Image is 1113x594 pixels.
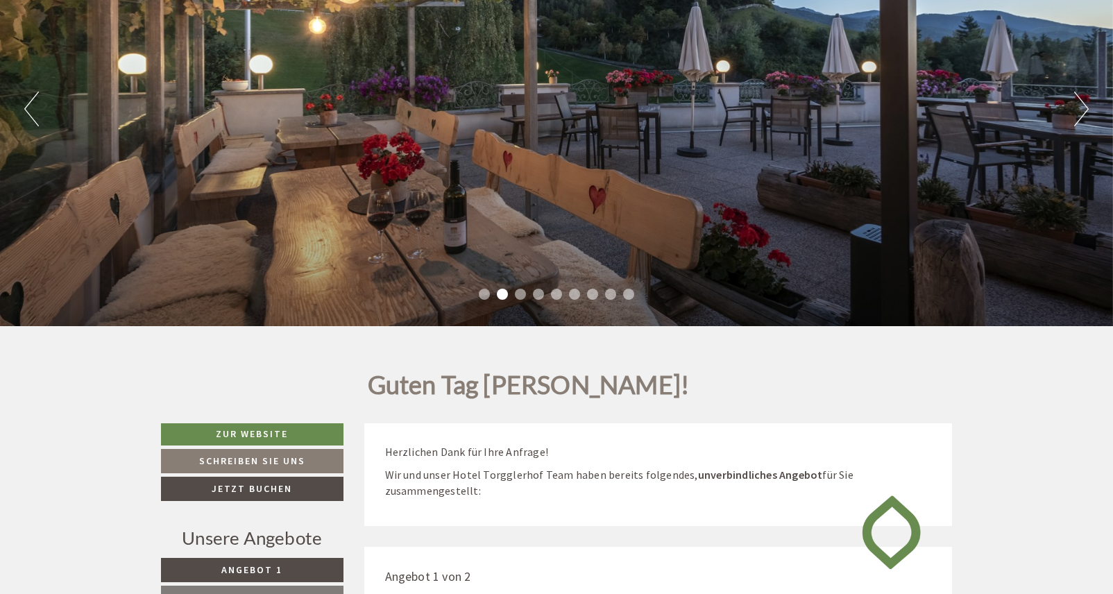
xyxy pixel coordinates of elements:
a: Schreiben Sie uns [161,449,343,473]
div: [GEOGRAPHIC_DATA] [22,41,220,52]
span: Angebot 1 von 2 [385,568,471,584]
button: Next [1074,92,1089,126]
small: 13:20 [22,68,220,78]
p: Wir und unser Hotel Torgglerhof Team haben bereits folgendes, für Sie zusammengestellt: [385,467,932,499]
div: Unsere Angebote [161,525,343,551]
small: 13:21 [202,208,525,218]
button: Senden [464,366,547,390]
span: Angebot 1 [221,563,282,576]
div: Guten Tag! Danke für Ihre Angebote. Der Preis für das Zimmer hat sich deutlich erhöht und wir wol... [195,83,536,221]
img: image [851,483,931,582]
h1: Guten Tag [PERSON_NAME]! [368,371,690,406]
strong: unverbindliches Angebot [698,468,823,482]
div: [DATE] [248,11,298,35]
button: Previous [24,92,39,126]
div: Sie [202,86,525,97]
a: Jetzt buchen [161,477,343,501]
div: Guten Tag, wie können wir Ihnen helfen? [11,38,227,80]
a: Zur Website [161,423,343,445]
p: Herzlichen Dank für Ihre Anfrage! [385,444,932,460]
